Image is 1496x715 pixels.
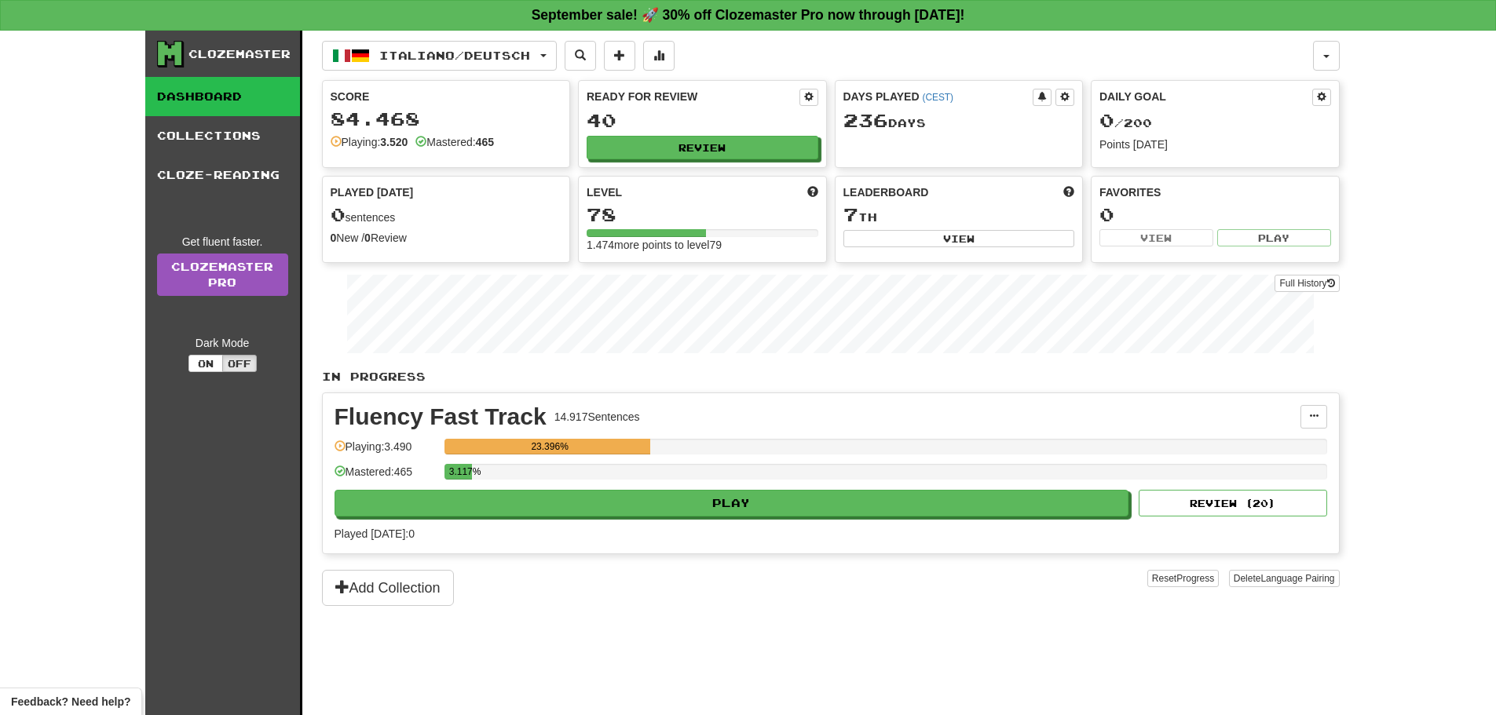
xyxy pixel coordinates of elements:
button: Off [222,355,257,372]
strong: September sale! 🚀 30% off Clozemaster Pro now through [DATE]! [532,7,965,23]
div: sentences [331,205,562,225]
button: Add sentence to collection [604,41,635,71]
div: 0 [1099,205,1331,224]
span: 236 [843,109,888,131]
button: Review (20) [1139,490,1327,516]
button: Play [335,490,1129,516]
div: Day s [843,111,1075,131]
span: Italiano / Deutsch [379,49,530,62]
div: th [843,205,1075,225]
button: Add Collection [322,570,454,606]
div: Points [DATE] [1099,137,1331,152]
div: Ready for Review [587,89,799,104]
span: Score more points to level up [807,184,818,200]
div: 40 [587,111,818,130]
span: Language Pairing [1260,573,1334,584]
button: DeleteLanguage Pairing [1229,570,1340,587]
span: 7 [843,203,858,225]
strong: 0 [331,232,337,244]
div: 14.917 Sentences [554,409,640,425]
button: View [843,230,1075,247]
span: Played [DATE]: 0 [335,527,415,540]
div: 78 [587,205,818,224]
div: Playing: [331,134,408,150]
div: Days Played [843,89,1033,104]
div: Dark Mode [157,335,288,351]
div: 23.396% [449,439,651,454]
span: This week in points, UTC [1063,184,1074,200]
div: 84.468 [331,109,562,129]
button: View [1099,229,1213,246]
span: Leaderboard [843,184,929,200]
div: 3.117% [449,464,472,480]
span: Played [DATE] [331,184,414,200]
button: On [188,355,223,372]
span: 0 [1099,109,1114,131]
div: Fluency Fast Track [335,405,547,429]
button: Search sentences [565,41,596,71]
a: Dashboard [145,77,300,116]
span: Open feedback widget [11,694,130,710]
a: ClozemasterPro [157,254,288,296]
div: New / Review [331,230,562,246]
span: Progress [1176,573,1214,584]
div: 1.474 more points to level 79 [587,237,818,253]
button: Italiano/Deutsch [322,41,557,71]
strong: 3.520 [380,136,408,148]
a: (CEST) [922,92,953,103]
p: In Progress [322,369,1340,385]
button: Play [1217,229,1331,246]
a: Cloze-Reading [145,155,300,195]
span: / 200 [1099,116,1152,130]
div: Daily Goal [1099,89,1312,106]
div: Get fluent faster. [157,234,288,250]
strong: 465 [476,136,494,148]
div: Mastered: [415,134,494,150]
div: Score [331,89,562,104]
div: Playing: 3.490 [335,439,437,465]
a: Collections [145,116,300,155]
button: Full History [1275,275,1339,292]
div: Mastered: 465 [335,464,437,490]
span: Level [587,184,622,200]
strong: 0 [364,232,371,244]
div: Clozemaster [188,46,291,62]
span: 0 [331,203,346,225]
button: Review [587,136,818,159]
button: ResetProgress [1147,570,1219,587]
button: More stats [643,41,675,71]
div: Favorites [1099,184,1331,200]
